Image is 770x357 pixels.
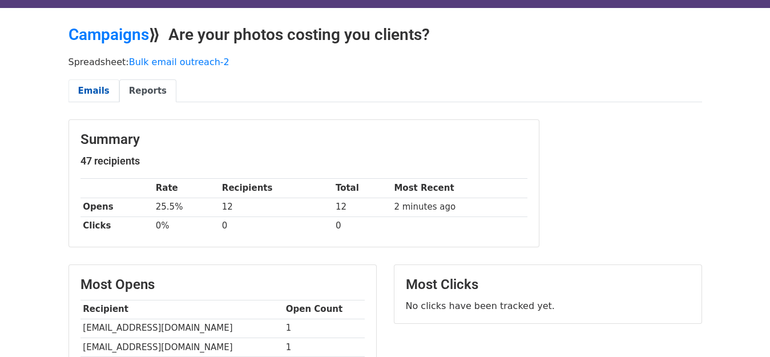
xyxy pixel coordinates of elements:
td: [EMAIL_ADDRESS][DOMAIN_NAME] [80,338,283,356]
a: Bulk email outreach-2 [129,57,229,67]
a: Campaigns [68,25,149,44]
th: Opens [80,198,153,216]
td: 25.5% [153,198,219,216]
th: Total [333,179,392,198]
td: 12 [219,198,333,216]
td: 12 [333,198,392,216]
th: Recipient [80,300,283,319]
h5: 47 recipients [80,155,527,167]
td: 1 [283,319,365,338]
td: 1 [283,338,365,356]
td: [EMAIL_ADDRESS][DOMAIN_NAME] [80,319,283,338]
a: Reports [119,79,176,103]
th: Open Count [283,300,365,319]
p: No clicks have been tracked yet. [406,300,690,312]
a: Emails [68,79,119,103]
h3: Most Opens [80,276,365,293]
td: 0% [153,216,219,235]
td: 0 [219,216,333,235]
th: Most Recent [392,179,527,198]
h2: ⟫ Are your photos costing you clients? [68,25,702,45]
td: 2 minutes ago [392,198,527,216]
iframe: Chat Widget [713,302,770,357]
th: Rate [153,179,219,198]
th: Clicks [80,216,153,235]
h3: Most Clicks [406,276,690,293]
th: Recipients [219,179,333,198]
h3: Summary [80,131,527,148]
td: 0 [333,216,392,235]
p: Spreadsheet: [68,56,702,68]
